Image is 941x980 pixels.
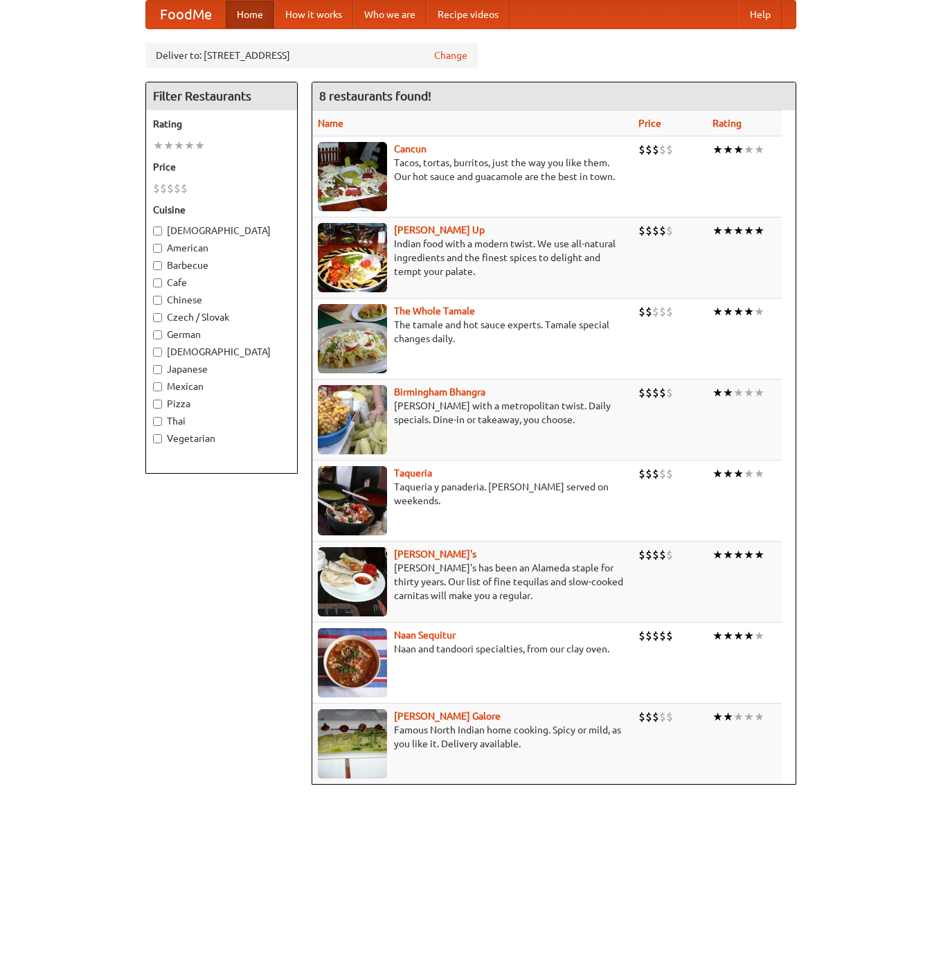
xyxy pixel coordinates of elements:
[723,628,733,643] li: ★
[659,628,666,643] li: $
[713,118,742,129] a: Rating
[153,313,162,322] input: Czech / Slovak
[174,181,181,196] li: $
[666,142,673,157] li: $
[666,466,673,481] li: $
[733,223,744,238] li: ★
[394,549,476,560] a: [PERSON_NAME]'s
[153,244,162,253] input: American
[659,547,666,562] li: $
[713,628,723,643] li: ★
[318,304,387,373] img: wholetamale.jpg
[394,224,485,235] a: [PERSON_NAME] Up
[318,547,387,616] img: pedros.jpg
[163,138,174,153] li: ★
[638,142,645,157] li: $
[744,385,754,400] li: ★
[652,466,659,481] li: $
[739,1,782,28] a: Help
[160,181,167,196] li: $
[274,1,353,28] a: How it works
[713,223,723,238] li: ★
[318,642,627,656] p: Naan and tandoori specialties, from our clay oven.
[153,397,290,411] label: Pizza
[666,547,673,562] li: $
[659,466,666,481] li: $
[318,480,627,508] p: Taqueria y panaderia. [PERSON_NAME] served on weekends.
[713,466,723,481] li: ★
[394,711,501,722] a: [PERSON_NAME] Galore
[754,628,764,643] li: ★
[645,223,652,238] li: $
[318,628,387,697] img: naansequitur.jpg
[754,709,764,724] li: ★
[733,385,744,400] li: ★
[652,709,659,724] li: $
[319,89,431,103] ng-pluralize: 8 restaurants found!
[226,1,274,28] a: Home
[153,431,290,445] label: Vegetarian
[754,223,764,238] li: ★
[659,142,666,157] li: $
[645,466,652,481] li: $
[645,547,652,562] li: $
[318,142,387,211] img: cancun.jpg
[723,304,733,319] li: ★
[723,385,733,400] li: ★
[666,628,673,643] li: $
[645,709,652,724] li: $
[394,143,427,154] b: Cancun
[638,466,645,481] li: $
[733,466,744,481] li: ★
[318,561,627,603] p: [PERSON_NAME]'s has been an Alameda staple for thirty years. Our list of fine tequilas and slow-c...
[638,118,661,129] a: Price
[394,467,432,479] b: Taqueria
[153,138,163,153] li: ★
[153,181,160,196] li: $
[652,385,659,400] li: $
[145,43,478,68] div: Deliver to: [STREET_ADDRESS]
[153,241,290,255] label: American
[744,628,754,643] li: ★
[645,385,652,400] li: $
[666,223,673,238] li: $
[153,293,290,307] label: Chinese
[713,304,723,319] li: ★
[645,628,652,643] li: $
[744,142,754,157] li: ★
[659,385,666,400] li: $
[318,156,627,184] p: Tacos, tortas, burritos, just the way you like them. Our hot sauce and guacamole are the best in ...
[353,1,427,28] a: Who we are
[723,142,733,157] li: ★
[723,547,733,562] li: ★
[713,385,723,400] li: ★
[153,258,290,272] label: Barbecue
[733,142,744,157] li: ★
[744,304,754,319] li: ★
[318,118,343,129] a: Name
[153,160,290,174] h5: Price
[318,237,627,278] p: Indian food with a modern twist. We use all-natural ingredients and the finest spices to delight ...
[318,223,387,292] img: curryup.jpg
[754,304,764,319] li: ★
[744,709,754,724] li: ★
[153,310,290,324] label: Czech / Slovak
[153,417,162,426] input: Thai
[153,400,162,409] input: Pizza
[153,362,290,376] label: Japanese
[394,305,475,317] b: The Whole Tamale
[181,181,188,196] li: $
[153,382,162,391] input: Mexican
[754,466,764,481] li: ★
[318,709,387,778] img: currygalore.jpg
[153,414,290,428] label: Thai
[754,385,764,400] li: ★
[427,1,510,28] a: Recipe videos
[153,296,162,305] input: Chinese
[153,117,290,131] h5: Rating
[146,1,226,28] a: FoodMe
[638,628,645,643] li: $
[153,434,162,443] input: Vegetarian
[167,181,174,196] li: $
